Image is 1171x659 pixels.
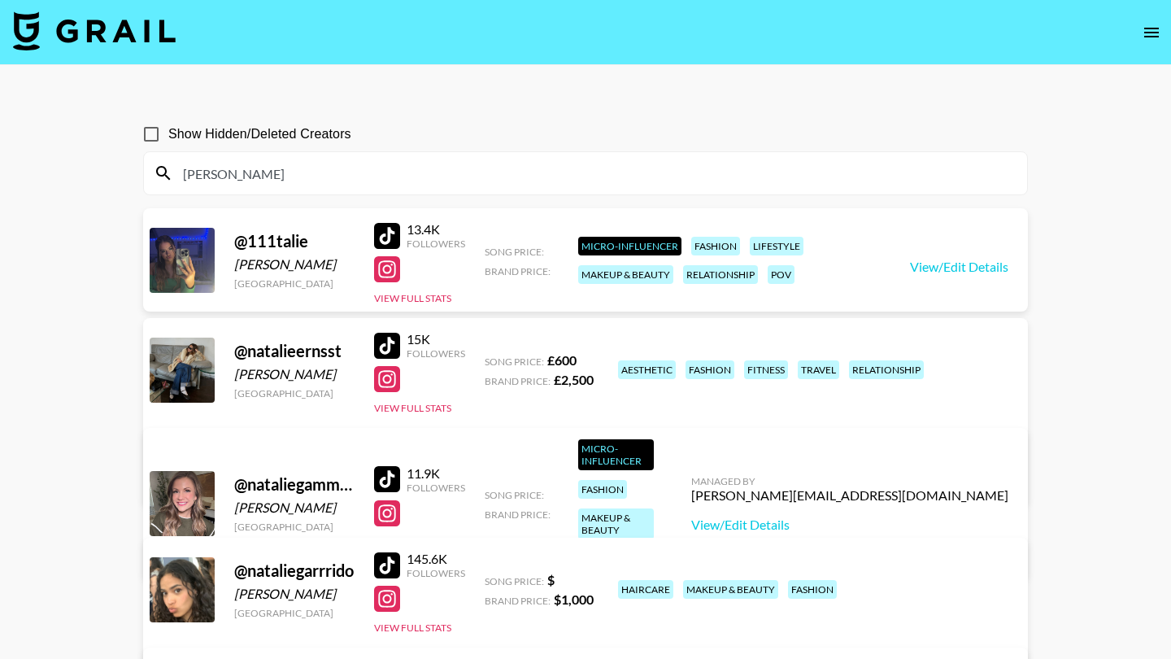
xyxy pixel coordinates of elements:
[407,465,465,482] div: 11.9K
[407,567,465,579] div: Followers
[485,489,544,501] span: Song Price:
[234,521,355,533] div: [GEOGRAPHIC_DATA]
[374,402,451,414] button: View Full Stats
[578,480,627,499] div: fashion
[374,536,451,548] button: View Full Stats
[768,265,794,284] div: pov
[686,360,734,379] div: fashion
[485,375,551,387] span: Brand Price:
[744,360,788,379] div: fitness
[234,561,355,581] div: @ nataliegarrrido
[407,551,465,567] div: 145.6K
[578,237,681,255] div: Micro-Influencer
[578,439,654,470] div: Micro-Influencer
[173,160,1017,186] input: Search by User Name
[485,356,544,368] span: Song Price:
[407,221,465,238] div: 13.4K
[618,360,676,379] div: aesthetic
[750,237,803,255] div: lifestyle
[234,277,355,290] div: [GEOGRAPHIC_DATA]
[554,591,594,607] strong: $ 1,000
[168,124,351,144] span: Show Hidden/Deleted Creators
[234,474,355,495] div: @ nataliegammonley
[788,580,837,599] div: fashion
[485,508,551,521] span: Brand Price:
[234,256,355,273] div: [PERSON_NAME]
[485,575,544,587] span: Song Price:
[234,387,355,399] div: [GEOGRAPHIC_DATA]
[485,265,551,277] span: Brand Price:
[234,231,355,251] div: @ 111talie
[691,237,740,255] div: fashion
[234,500,355,516] div: [PERSON_NAME]
[407,482,465,494] div: Followers
[691,487,1008,504] div: [PERSON_NAME][EMAIL_ADDRESS][DOMAIN_NAME]
[485,246,544,258] span: Song Price:
[849,360,924,379] div: relationship
[910,259,1008,275] a: View/Edit Details
[691,517,1008,533] a: View/Edit Details
[407,331,465,347] div: 15K
[234,341,355,361] div: @ natalieernsst
[578,508,654,539] div: makeup & beauty
[407,238,465,250] div: Followers
[554,372,594,387] strong: £ 2,500
[691,475,1008,487] div: Managed By
[485,595,551,607] span: Brand Price:
[683,265,758,284] div: relationship
[547,352,577,368] strong: £ 600
[13,11,176,50] img: Grail Talent
[798,360,839,379] div: travel
[234,366,355,382] div: [PERSON_NAME]
[1135,16,1168,49] button: open drawer
[407,347,465,360] div: Followers
[547,572,555,587] strong: $
[374,292,451,304] button: View Full Stats
[234,586,355,602] div: [PERSON_NAME]
[234,607,355,619] div: [GEOGRAPHIC_DATA]
[374,622,451,634] button: View Full Stats
[578,265,673,284] div: makeup & beauty
[618,580,673,599] div: haircare
[683,580,778,599] div: makeup & beauty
